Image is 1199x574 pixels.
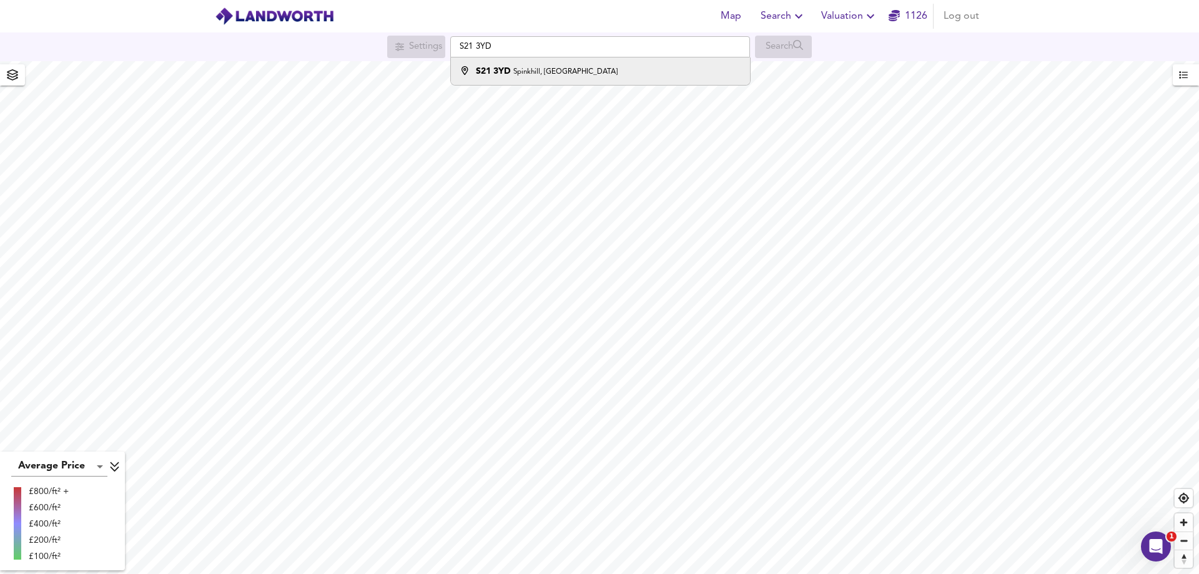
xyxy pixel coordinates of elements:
span: 1 [1167,532,1177,542]
strong: S21 3YD [476,67,511,76]
button: Search [756,4,811,29]
button: Find my location [1175,489,1193,507]
button: Zoom out [1175,532,1193,550]
div: £200/ft² [29,534,69,547]
button: Reset bearing to north [1175,550,1193,568]
img: logo [215,7,334,26]
a: 1126 [889,7,927,25]
button: Log out [939,4,984,29]
span: Map [716,7,746,25]
input: Enter a location... [450,36,750,57]
button: Zoom in [1175,513,1193,532]
button: 1126 [888,4,928,29]
div: Search for a location first or explore the map [387,36,445,58]
iframe: Intercom live chat [1141,532,1171,562]
span: Log out [944,7,979,25]
span: Zoom out [1175,532,1193,550]
div: £600/ft² [29,502,69,514]
div: £100/ft² [29,550,69,563]
span: Search [761,7,806,25]
span: Valuation [821,7,878,25]
div: £800/ft² + [29,485,69,498]
small: Spinkhill, [GEOGRAPHIC_DATA] [513,68,618,76]
button: Valuation [816,4,883,29]
div: £400/ft² [29,518,69,530]
div: Average Price [11,457,107,477]
button: Map [711,4,751,29]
